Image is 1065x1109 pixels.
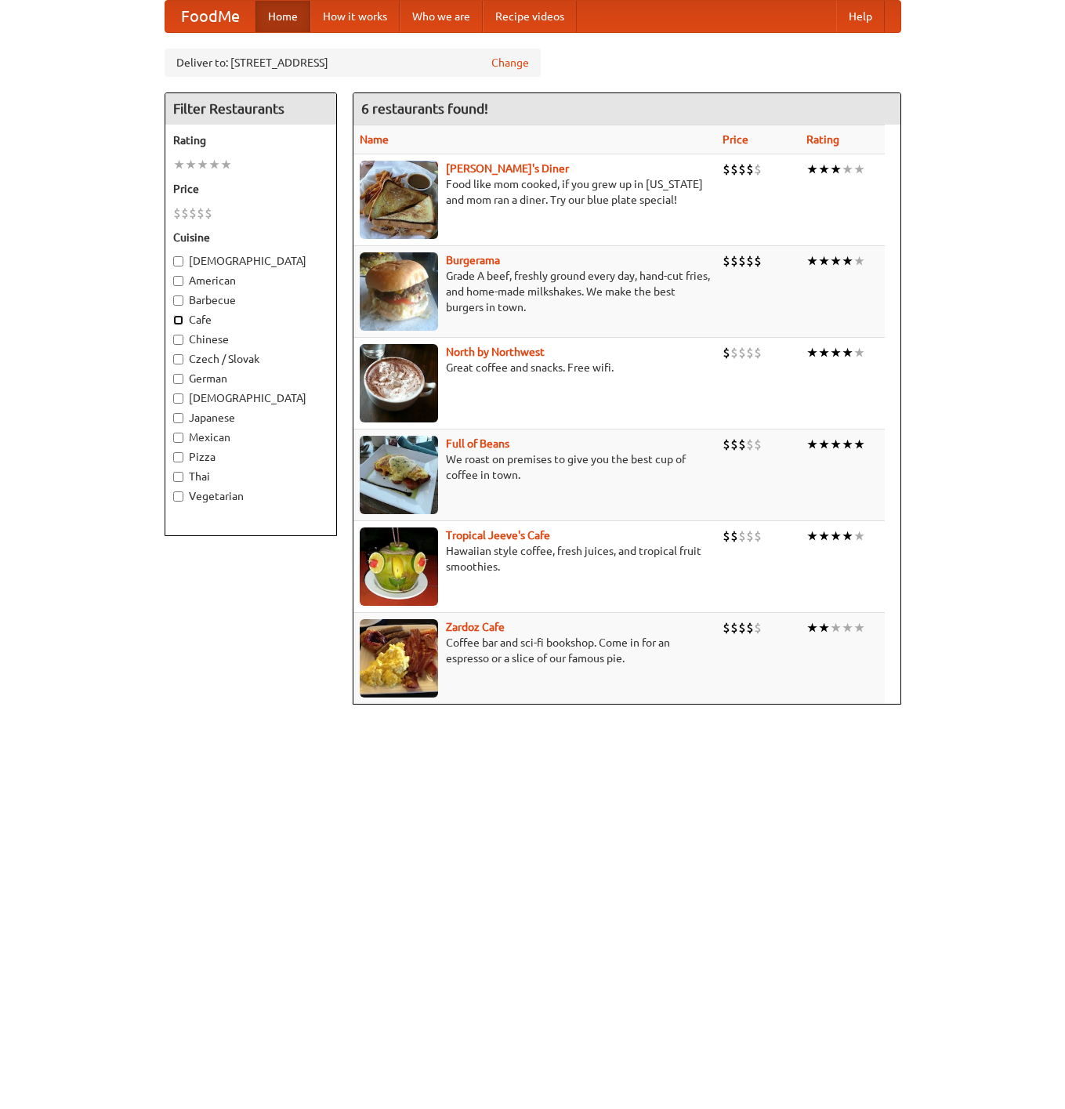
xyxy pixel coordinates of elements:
[754,436,762,453] li: $
[173,181,328,197] h5: Price
[746,436,754,453] li: $
[806,252,818,270] li: ★
[173,230,328,245] h5: Cuisine
[360,619,438,698] img: zardoz.jpg
[723,252,730,270] li: $
[446,529,550,542] b: Tropical Jeeve's Cafe
[446,254,500,266] a: Burgerama
[173,253,328,269] label: [DEMOGRAPHIC_DATA]
[853,619,865,636] li: ★
[255,1,310,32] a: Home
[723,161,730,178] li: $
[738,252,746,270] li: $
[730,252,738,270] li: $
[818,436,830,453] li: ★
[173,488,328,504] label: Vegetarian
[723,527,730,545] li: $
[173,433,183,443] input: Mexican
[360,176,710,208] p: Food like mom cooked, if you grew up in [US_STATE] and mom ran a diner. Try our blue plate special!
[723,133,748,146] a: Price
[818,344,830,361] li: ★
[754,252,762,270] li: $
[738,619,746,636] li: $
[189,205,197,222] li: $
[746,252,754,270] li: $
[173,335,183,345] input: Chinese
[173,351,328,367] label: Czech / Slovak
[836,1,885,32] a: Help
[400,1,483,32] a: Who we are
[818,252,830,270] li: ★
[842,436,853,453] li: ★
[173,315,183,325] input: Cafe
[165,49,541,77] div: Deliver to: [STREET_ADDRESS]
[173,491,183,502] input: Vegetarian
[173,312,328,328] label: Cafe
[173,276,183,286] input: American
[360,133,389,146] a: Name
[730,436,738,453] li: $
[842,527,853,545] li: ★
[165,1,255,32] a: FoodMe
[483,1,577,32] a: Recipe videos
[173,469,328,484] label: Thai
[853,436,865,453] li: ★
[830,344,842,361] li: ★
[853,252,865,270] li: ★
[738,527,746,545] li: $
[830,252,842,270] li: ★
[173,410,328,426] label: Japanese
[806,619,818,636] li: ★
[360,436,438,514] img: beans.jpg
[746,619,754,636] li: $
[360,451,710,483] p: We roast on premises to give you the best cup of coffee in town.
[730,619,738,636] li: $
[360,161,438,239] img: sallys.jpg
[491,55,529,71] a: Change
[173,371,328,386] label: German
[842,619,853,636] li: ★
[360,268,710,315] p: Grade A beef, freshly ground every day, hand-cut fries, and home-made milkshakes. We make the bes...
[730,344,738,361] li: $
[853,344,865,361] li: ★
[746,161,754,178] li: $
[730,161,738,178] li: $
[806,344,818,361] li: ★
[360,252,438,331] img: burgerama.jpg
[181,205,189,222] li: $
[842,252,853,270] li: ★
[360,360,710,375] p: Great coffee and snacks. Free wifi.
[173,354,183,364] input: Czech / Slovak
[197,205,205,222] li: $
[754,161,762,178] li: $
[173,273,328,288] label: American
[173,156,185,173] li: ★
[830,161,842,178] li: ★
[446,621,505,633] b: Zardoz Cafe
[806,436,818,453] li: ★
[446,437,509,450] a: Full of Beans
[853,527,865,545] li: ★
[806,527,818,545] li: ★
[842,344,853,361] li: ★
[173,452,183,462] input: Pizza
[360,344,438,422] img: north.jpg
[173,393,183,404] input: [DEMOGRAPHIC_DATA]
[818,619,830,636] li: ★
[173,374,183,384] input: German
[853,161,865,178] li: ★
[746,344,754,361] li: $
[818,161,830,178] li: ★
[220,156,232,173] li: ★
[738,436,746,453] li: $
[360,635,710,666] p: Coffee bar and sci-fi bookshop. Come in for an espresso or a slice of our famous pie.
[754,619,762,636] li: $
[730,527,738,545] li: $
[173,205,181,222] li: $
[173,132,328,148] h5: Rating
[723,619,730,636] li: $
[723,344,730,361] li: $
[754,527,762,545] li: $
[173,332,328,347] label: Chinese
